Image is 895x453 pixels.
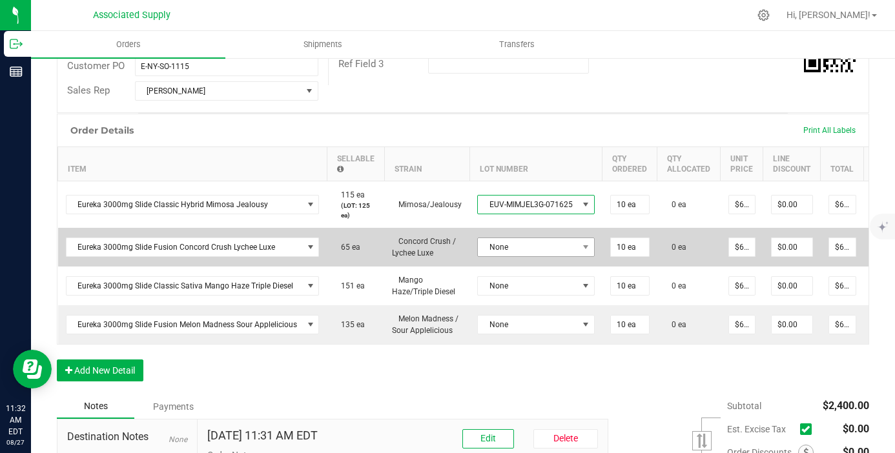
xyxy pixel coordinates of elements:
span: Associated Supply [93,10,170,21]
a: Transfers [420,31,614,58]
span: Calculate excise tax [800,420,818,438]
input: 0 [611,316,649,334]
span: Mimosa/Jealousy [392,200,462,209]
span: Est. Excise Tax [727,424,795,434]
span: Orders [99,39,158,50]
input: 0 [829,238,856,256]
iframe: Resource center [13,350,52,388]
th: Total [821,146,864,181]
span: Ref Field 3 [338,58,384,70]
span: None [478,316,578,334]
th: Strain [384,146,469,181]
button: Add New Detail [57,359,143,381]
span: [PERSON_NAME] [136,82,302,100]
th: Qty Ordered [602,146,657,181]
th: Unit Price [721,146,763,181]
span: 0 ea [665,200,686,209]
input: 0 [772,277,812,295]
th: Line Discount [763,146,821,181]
span: 115 ea [334,190,365,199]
span: Mango Haze/Triple Diesel [392,276,455,296]
span: Eureka 3000mg Slide Classic Hybrid Mimosa Jealousy [67,196,303,214]
span: $2,400.00 [823,399,869,412]
span: 0 ea [665,281,686,290]
span: Subtotal [727,401,761,411]
div: Notes [57,394,134,419]
input: 0 [611,196,649,214]
div: Manage settings [756,9,772,21]
h1: Order Details [70,125,134,136]
span: Print All Labels [803,126,856,135]
th: Sellable [327,146,384,181]
span: Eureka 3000mg Slide Classic Sativa Mango Haze Triple Diesel [67,277,303,295]
input: 0 [611,277,649,295]
span: EUV-MIMJEL3G-071625 [478,196,578,214]
span: NO DATA FOUND [66,315,320,334]
span: NO DATA FOUND [66,195,320,214]
input: 0 [729,196,755,214]
th: Lot Number [469,146,602,181]
p: 11:32 AM EDT [6,403,25,438]
span: Customer PO [67,60,125,72]
span: Edit [480,433,496,443]
span: 0 ea [665,243,686,252]
span: Melon Madness / Sour Applelicious [392,314,458,335]
span: NO DATA FOUND [66,237,320,257]
th: Qty Allocated [657,146,721,181]
input: 0 [829,196,856,214]
inline-svg: Outbound [10,37,23,50]
input: 0 [611,238,649,256]
input: 0 [772,238,812,256]
span: None [478,277,578,295]
div: Payments [134,395,212,418]
span: 151 ea [334,281,365,290]
input: 0 [729,277,755,295]
a: Orders [31,31,225,58]
button: Delete [533,429,598,448]
input: 0 [729,316,755,334]
span: None [478,238,578,256]
input: 0 [829,316,856,334]
span: 0 ea [665,320,686,329]
span: Destination Notes [67,429,187,445]
span: 135 ea [334,320,365,329]
input: 0 [829,277,856,295]
a: Shipments [225,31,420,58]
span: Eureka 3000mg Slide Fusion Melon Madness Sour Applelicious [67,316,303,334]
input: 0 [729,238,755,256]
span: Sales Rep [67,85,110,96]
p: 08/27 [6,438,25,447]
span: Concord Crush / Lychee Luxe [392,237,456,257]
span: None [169,435,187,444]
span: Shipments [286,39,360,50]
button: Edit [462,429,514,448]
h4: [DATE] 11:31 AM EDT [207,429,318,442]
span: NO DATA FOUND [66,276,320,296]
input: 0 [772,196,812,214]
span: Hi, [PERSON_NAME]! [787,10,870,20]
span: Eureka 3000mg Slide Fusion Concord Crush Lychee Luxe [67,238,303,256]
inline-svg: Reports [10,65,23,78]
p: (LOT: 125 ea) [334,201,376,220]
input: 0 [772,316,812,334]
span: Delete [553,433,578,443]
span: $0.00 [843,423,869,435]
span: Transfers [482,39,552,50]
th: Item [58,146,327,181]
span: 65 ea [334,243,360,252]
